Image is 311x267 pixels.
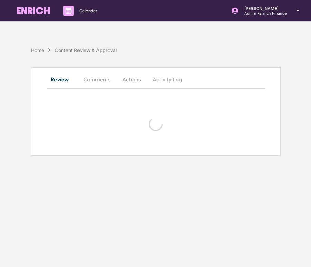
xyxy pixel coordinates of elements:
div: Content Review & Approval [55,47,117,53]
button: Review [47,71,78,88]
button: Actions [116,71,147,88]
p: [PERSON_NAME] [239,6,287,11]
button: Comments [78,71,116,88]
div: Home [31,47,44,53]
div: secondary tabs example [47,71,265,88]
img: logo [17,7,50,14]
p: Admin • Enrich Finance [239,11,287,16]
button: Activity Log [147,71,187,88]
p: Calendar [74,8,101,13]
